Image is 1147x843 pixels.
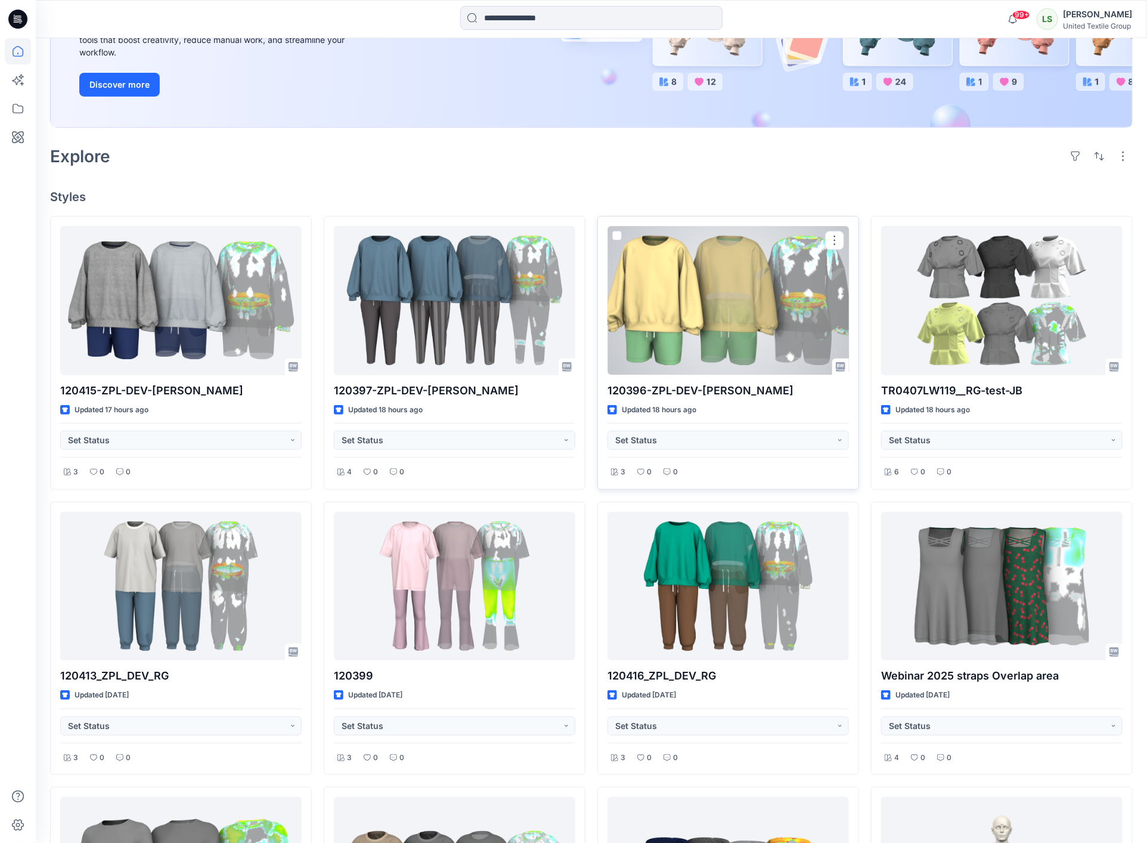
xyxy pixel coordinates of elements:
a: 120415-ZPL-DEV-RG-JB [60,226,302,375]
p: Updated 18 hours ago [622,404,696,416]
a: 120416_ZPL_DEV_RG [607,512,849,660]
p: 3 [621,466,625,478]
p: Updated [DATE] [348,689,402,702]
p: 120413_ZPL_DEV_RG [60,668,302,684]
p: 4 [347,466,352,478]
h4: Styles [50,190,1133,204]
a: TR0407LW119__RG-test-JB [881,226,1123,375]
div: [PERSON_NAME] [1063,7,1132,21]
p: 0 [373,752,378,764]
span: 99+ [1012,10,1030,20]
div: United Textile Group [1063,21,1132,30]
button: Discover more [79,73,160,97]
p: 0 [947,752,951,764]
p: 0 [399,752,404,764]
p: Updated 17 hours ago [75,404,148,416]
p: 120399 [334,668,575,684]
div: Explore ideas faster and recolor styles at scale with AI-powered tools that boost creativity, red... [79,21,348,58]
a: 120413_ZPL_DEV_RG [60,512,302,660]
p: 0 [126,466,131,478]
p: 0 [647,752,652,764]
p: 0 [673,752,678,764]
p: 0 [126,752,131,764]
p: TR0407LW119__RG-test-JB [881,382,1123,399]
p: 120416_ZPL_DEV_RG [607,668,849,684]
p: 3 [73,752,78,764]
p: Updated [DATE] [75,689,129,702]
p: 120415-ZPL-DEV-[PERSON_NAME] [60,382,302,399]
p: 0 [947,466,951,478]
a: 120399 [334,512,575,660]
p: 0 [920,466,925,478]
div: LS [1037,8,1058,30]
h2: Explore [50,147,110,166]
p: 0 [373,466,378,478]
p: 3 [347,752,352,764]
p: 3 [621,752,625,764]
p: 6 [894,466,899,478]
a: Webinar 2025 straps Overlap area [881,512,1123,660]
p: 4 [894,752,899,764]
p: Updated 18 hours ago [348,404,423,416]
p: 0 [647,466,652,478]
p: Updated 18 hours ago [895,404,970,416]
a: 120396-ZPL-DEV-RG-JB [607,226,849,375]
p: 0 [399,466,404,478]
p: 120397-ZPL-DEV-[PERSON_NAME] [334,382,575,399]
p: Updated [DATE] [895,689,950,702]
p: Updated [DATE] [622,689,676,702]
p: 0 [100,752,104,764]
p: 3 [73,466,78,478]
p: 0 [673,466,678,478]
a: 120397-ZPL-DEV-RG-JB [334,226,575,375]
p: 120396-ZPL-DEV-[PERSON_NAME] [607,382,849,399]
p: 0 [100,466,104,478]
a: Discover more [79,73,348,97]
p: 0 [920,752,925,764]
p: Webinar 2025 straps Overlap area [881,668,1123,684]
